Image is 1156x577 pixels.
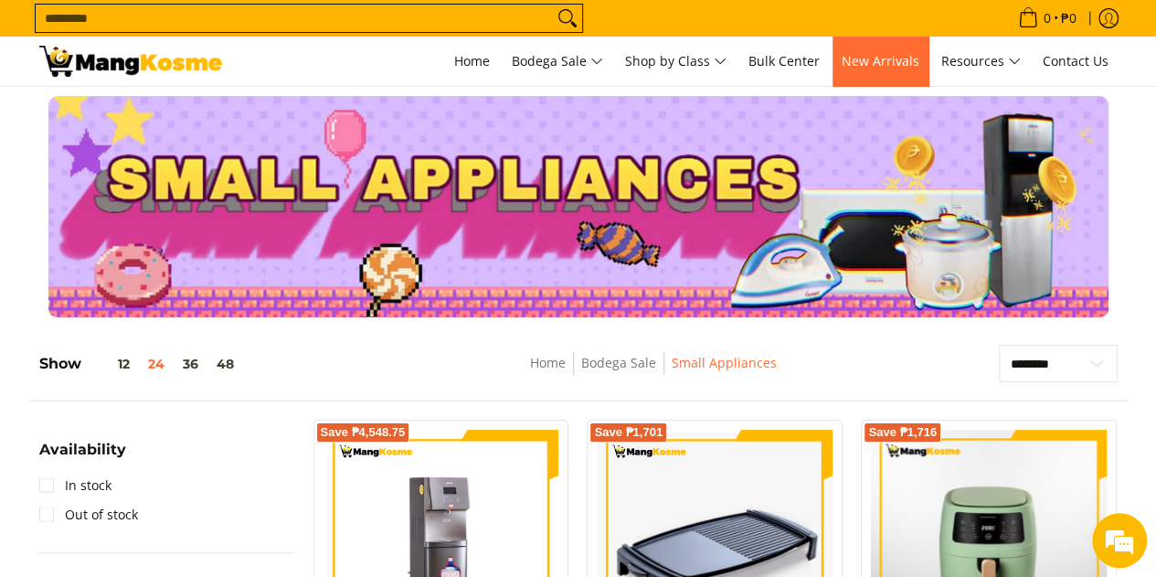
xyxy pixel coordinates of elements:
a: Bodega Sale [503,37,612,86]
button: 24 [139,357,174,371]
a: Resources [932,37,1030,86]
a: New Arrivals [833,37,928,86]
span: Home [454,52,490,69]
span: New Arrivals [842,52,919,69]
a: Bodega Sale [581,354,656,371]
button: Search [553,5,582,32]
a: Small Appliances [672,354,777,371]
a: In stock [39,471,111,500]
span: Save ₱4,548.75 [321,427,406,438]
span: Save ₱1,701 [594,427,663,438]
span: Save ₱1,716 [868,427,937,438]
span: Bodega Sale [512,50,603,73]
a: Bulk Center [739,37,829,86]
span: 0 [1041,12,1054,25]
button: 12 [81,357,139,371]
span: Resources [941,50,1021,73]
h5: Show [39,355,243,373]
a: Contact Us [1034,37,1118,86]
a: Home [530,354,566,371]
nav: Breadcrumbs [401,352,906,393]
span: Shop by Class [625,50,726,73]
a: Home [445,37,499,86]
span: Contact Us [1043,52,1108,69]
summary: Open [39,443,126,471]
img: Small Appliances l Mang Kosme: Home Appliances Warehouse Sale | Page 3 [39,46,222,77]
button: 36 [174,357,207,371]
span: ₱0 [1058,12,1079,25]
span: Bulk Center [748,52,820,69]
a: Shop by Class [616,37,736,86]
button: 48 [207,357,243,371]
a: Out of stock [39,500,138,529]
span: • [1013,8,1082,28]
nav: Main Menu [240,37,1118,86]
span: Availability [39,443,126,457]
